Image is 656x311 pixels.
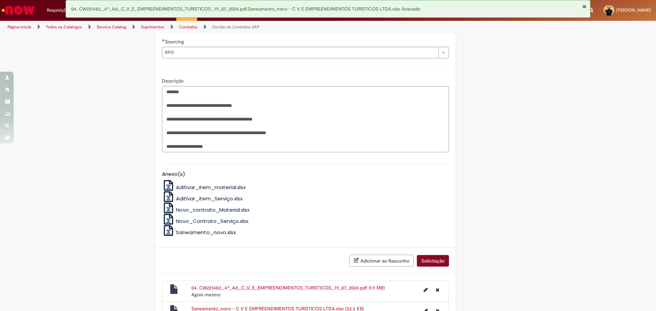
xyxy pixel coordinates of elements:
a: Gestão de Contratos SAP [212,24,259,30]
span: Novo_Contrato_Serviço.xlsx [176,217,248,225]
span: Novo_contrato_Material.xlsx [176,206,249,213]
span: Saneamento_novo.xlsx [176,229,236,236]
a: Aditivar_item_material.xlsx [162,184,246,191]
span: Sourcing [165,39,185,45]
span: Aditivar_item_Serviço.xlsx [176,195,243,202]
span: Requisições [47,7,71,14]
span: Descrição [162,78,185,84]
a: Todos os Catálogos [46,24,82,30]
a: Novo_Contrato_Serviço.xlsx [162,217,249,225]
a: Aditivar_item_Serviço.xlsx [162,195,243,202]
button: Fechar Notificação [582,4,587,9]
span: Obrigatório Preenchido [162,39,165,42]
span: 04. CW221482._4º_Ad._C_V_E_EMPREENDIMENTOS_TURISTICOS._19_07_2024.pdf,Saneamento_novo - C V E EMP... [71,6,420,12]
a: Página inicial [8,24,31,30]
a: Contratos [179,24,197,30]
span: [PERSON_NAME] [616,7,651,13]
span: RPO [165,47,435,58]
button: Adicionar ao Rascunho [350,255,414,267]
a: 04. CW221482._4º_Ad._C_V_E_EMPREENDIMENTOS_TURISTICOS._19_07_2024.pdf (1.9 MB) [191,285,385,291]
textarea: Descrição [162,86,449,152]
time: 01/10/2025 15:13:15 [191,292,220,298]
h5: Anexo(s) [162,171,449,177]
a: Service Catalog [97,24,126,30]
a: Novo_contrato_Material.xlsx [162,206,250,213]
ul: Trilhas de página [5,21,432,33]
button: Editar nome de arquivo 04. CW221482._4º_Ad._C_V_E_EMPREENDIMENTOS_TURISTICOS._19_07_2024.pdf [420,284,432,295]
span: Agora mesmo [191,292,220,298]
button: Solicitação [417,255,449,267]
a: Suprimentos [141,24,164,30]
button: Excluir 04. CW221482._4º_Ad._C_V_E_EMPREENDIMENTOS_TURISTICOS._19_07_2024.pdf [432,284,443,295]
img: ServiceNow [1,3,36,17]
a: Saneamento_novo.xlsx [162,229,236,236]
span: Aditivar_item_material.xlsx [176,184,246,191]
